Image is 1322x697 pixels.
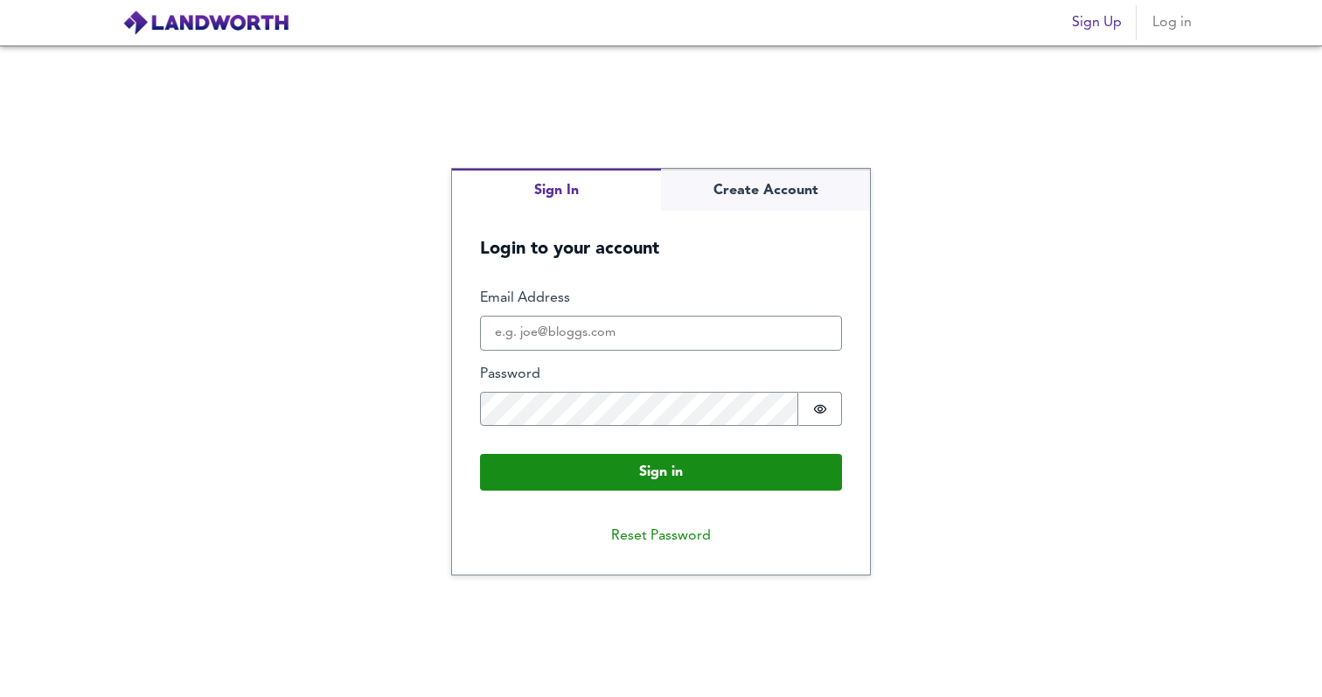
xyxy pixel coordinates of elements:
[122,10,289,36] img: logo
[1151,10,1193,35] span: Log in
[661,169,870,212] button: Create Account
[480,316,842,351] input: e.g. joe@bloggs.com
[798,392,842,427] button: Show password
[480,365,842,385] label: Password
[1144,5,1200,40] button: Log in
[597,519,725,554] button: Reset Password
[452,211,870,261] h5: Login to your account
[1072,10,1122,35] span: Sign Up
[480,289,842,309] label: Email Address
[480,454,842,491] button: Sign in
[452,169,661,212] button: Sign In
[1065,5,1129,40] button: Sign Up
